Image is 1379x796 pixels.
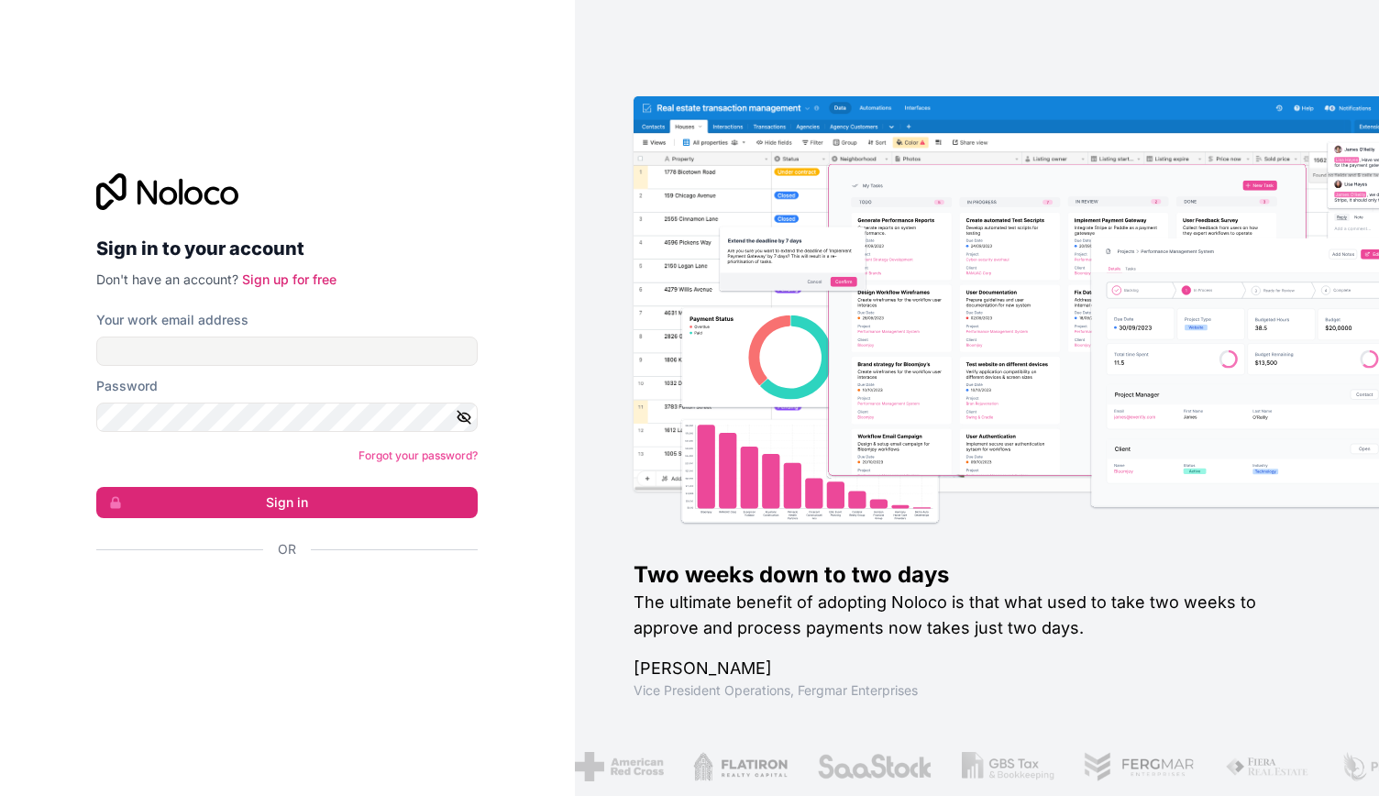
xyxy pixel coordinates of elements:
[574,752,663,781] img: /assets/american-red-cross-BAupjrZR.png
[96,337,478,366] input: Email address
[634,681,1320,700] h1: Vice President Operations , Fergmar Enterprises
[96,271,238,287] span: Don't have an account?
[96,377,158,395] label: Password
[96,311,248,329] label: Your work email address
[96,403,478,432] input: Password
[634,560,1320,590] h1: Two weeks down to two days
[634,590,1320,641] h2: The ultimate benefit of adopting Noloco is that what used to take two weeks to approve and proces...
[278,540,296,558] span: Or
[1084,752,1196,781] img: /assets/fergmar-CudnrXN5.png
[242,271,336,287] a: Sign up for free
[693,752,789,781] img: /assets/flatiron-C8eUkumj.png
[817,752,932,781] img: /assets/saastock-C6Zbiodz.png
[634,656,1320,681] h1: [PERSON_NAME]
[96,487,478,518] button: Sign in
[1225,752,1311,781] img: /assets/fiera-fwj2N5v4.png
[96,232,478,265] h2: Sign in to your account
[962,752,1055,781] img: /assets/gbstax-C-GtDUiK.png
[359,448,478,462] a: Forgot your password?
